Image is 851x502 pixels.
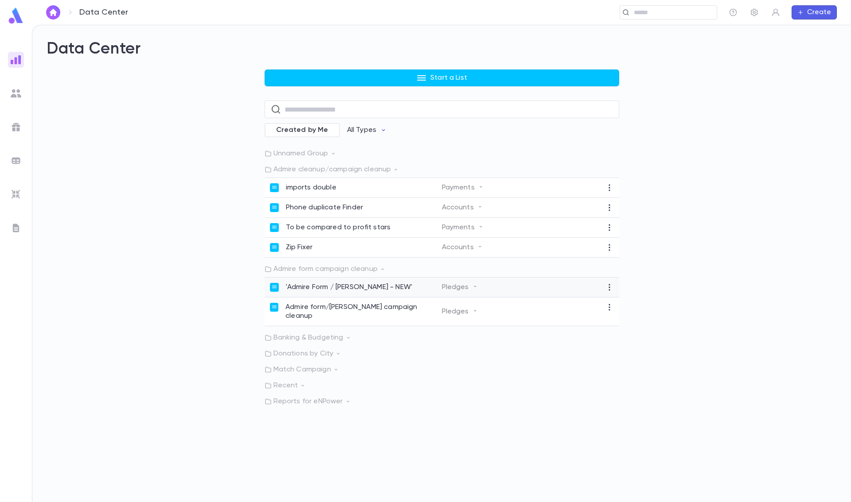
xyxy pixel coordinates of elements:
[442,283,478,292] p: Pledges
[11,88,21,99] img: students_grey.60c7aba0da46da39d6d829b817ac14fc.svg
[442,203,483,212] p: Accounts
[265,165,619,174] p: Admire cleanup/campaign cleanup
[347,126,376,135] p: All Types
[79,8,128,17] p: Data Center
[442,303,478,321] p: Pledges
[286,283,413,292] p: 'Admire Form / [PERSON_NAME] - NEW'
[265,70,619,86] button: Start a List
[442,223,484,232] p: Payments
[265,381,619,390] p: Recent
[442,243,483,252] p: Accounts
[7,7,25,24] img: logo
[265,149,619,158] p: Unnamed Group
[265,265,619,274] p: Admire form campaign cleanup
[285,303,441,321] p: Admire form/[PERSON_NAME] campaign cleanup
[11,155,21,166] img: batches_grey.339ca447c9d9533ef1741baa751efc33.svg
[286,183,336,192] p: imports double
[11,223,21,233] img: letters_grey.7941b92b52307dd3b8a917253454ce1c.svg
[442,183,484,192] p: Payments
[11,54,21,65] img: reports_gradient.dbe2566a39951672bc459a78b45e2f92.svg
[792,5,837,19] button: Create
[265,349,619,358] p: Donations by City
[47,39,837,59] h2: Data Center
[265,365,619,374] p: Match Campaign
[48,9,59,16] img: home_white.a664292cf8c1dea59945f0da9f25487c.svg
[286,223,391,232] p: To be compared to profit stars
[265,333,619,342] p: Banking & Budgeting
[286,243,312,252] p: Zip Fixer
[265,397,619,406] p: Reports for eNPower
[286,203,363,212] p: Phone duplicate Finder
[265,123,340,137] div: Created by Me
[11,189,21,200] img: imports_grey.530a8a0e642e233f2baf0ef88e8c9fcb.svg
[430,73,467,82] p: Start a List
[11,122,21,132] img: campaigns_grey.99e729a5f7ee94e3726e6486bddda8f1.svg
[271,126,334,135] span: Created by Me
[340,122,394,139] button: All Types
